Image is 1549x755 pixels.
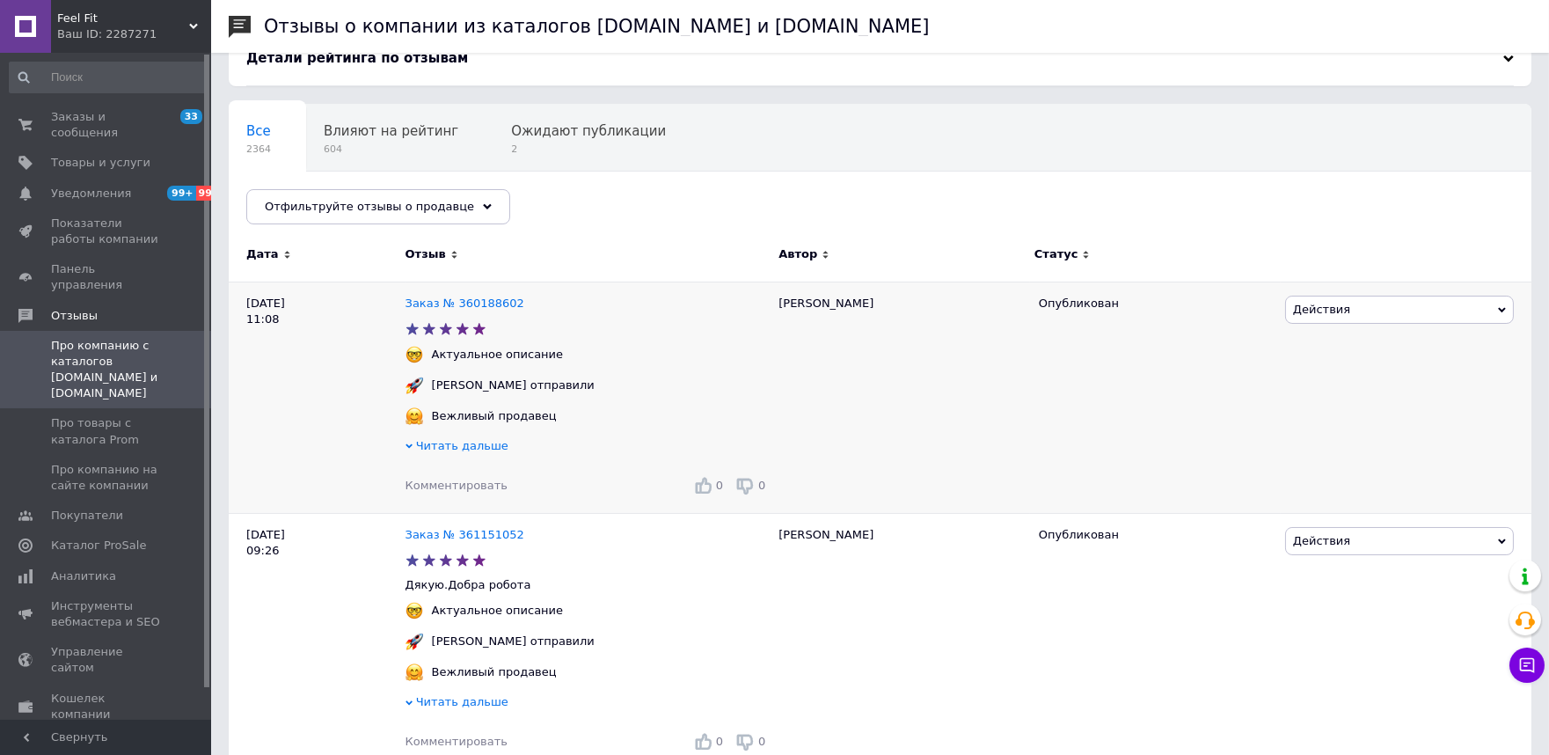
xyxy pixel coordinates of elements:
[265,200,474,213] span: Отфильтруйте отзывы о продавце
[1293,303,1350,316] span: Действия
[51,186,131,202] span: Уведомления
[246,190,437,206] span: Опубликованы без комме...
[406,377,423,394] img: :rocket:
[51,598,163,630] span: Инструменты вебмастера и SEO
[246,246,279,262] span: Дата
[1039,527,1272,543] div: Опубликован
[427,347,568,363] div: Актуальное описание
[1509,648,1545,683] button: Чат с покупателем
[51,644,163,676] span: Управление сайтом
[511,123,666,139] span: Ожидают публикации
[51,462,163,494] span: Про компанию на сайте компании
[406,246,446,262] span: Отзыв
[51,338,163,402] span: Про компанию с каталогов [DOMAIN_NAME] и [DOMAIN_NAME]
[716,735,723,748] span: 0
[427,603,568,619] div: Актуальное описание
[716,479,723,492] span: 0
[51,508,123,524] span: Покупатели
[51,308,98,324] span: Отзывы
[57,26,211,42] div: Ваш ID: 2287271
[196,186,225,201] span: 99+
[406,633,423,650] img: :rocket:
[180,109,202,124] span: 33
[406,602,423,619] img: :nerd_face:
[406,528,524,541] a: Заказ № 361151052
[51,691,163,722] span: Кошелек компании
[511,143,666,156] span: 2
[427,408,561,424] div: Вежливый продавец
[246,143,271,156] span: 2364
[229,172,472,238] div: Опубликованы без комментария
[246,49,1514,68] div: Детали рейтинга по отзывам
[51,538,146,553] span: Каталог ProSale
[51,261,163,293] span: Панель управления
[324,143,458,156] span: 604
[406,663,423,681] img: :hugging_face:
[427,377,599,393] div: [PERSON_NAME] отправили
[406,438,771,458] div: Читать дальше
[51,155,150,171] span: Товары и услуги
[427,664,561,680] div: Вежливый продавец
[416,695,508,708] span: Читать дальше
[758,735,765,748] span: 0
[406,407,423,425] img: :hugging_face:
[406,297,524,310] a: Заказ № 360188602
[406,346,423,363] img: :nerd_face:
[51,415,163,447] span: Про товары с каталога Prom
[770,282,1030,513] div: [PERSON_NAME]
[264,16,930,37] h1: Отзывы о компании из каталогов [DOMAIN_NAME] и [DOMAIN_NAME]
[406,478,508,494] div: Комментировать
[406,479,508,492] span: Комментировать
[758,479,765,492] span: 0
[324,123,458,139] span: Влияют на рейтинг
[57,11,189,26] span: Feel Fit
[427,634,599,649] div: [PERSON_NAME] отправили
[1034,246,1078,262] span: Статус
[416,439,508,452] span: Читать дальше
[51,109,163,141] span: Заказы и сообщения
[246,50,468,66] span: Детали рейтинга по отзывам
[51,216,163,247] span: Показатели работы компании
[9,62,208,93] input: Поиск
[229,282,406,513] div: [DATE] 11:08
[246,123,271,139] span: Все
[406,734,508,750] div: Комментировать
[406,735,508,748] span: Комментировать
[1293,534,1350,547] span: Действия
[406,577,771,593] p: Дякую.Добра робота
[406,694,771,715] div: Читать дальше
[167,186,196,201] span: 99+
[778,246,817,262] span: Автор
[51,568,116,584] span: Аналитика
[1039,296,1272,312] div: Опубликован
